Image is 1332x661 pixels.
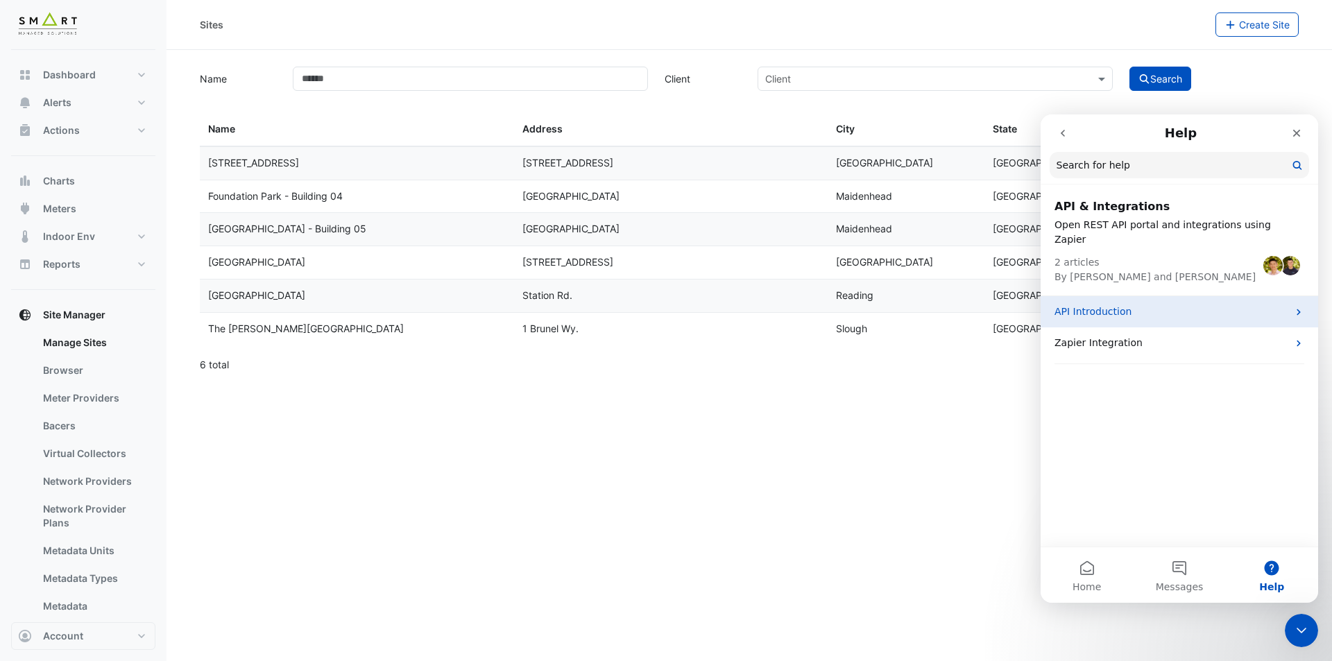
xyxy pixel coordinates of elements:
div: [GEOGRAPHIC_DATA] [836,155,976,171]
div: Sites [200,17,223,32]
div: Slough [836,321,976,337]
a: Browser [32,357,155,384]
span: City [836,123,855,135]
button: Indoor Env [11,223,155,250]
span: Address [522,123,563,135]
a: Metadata [32,592,155,620]
iframe: Intercom live chat [1285,614,1318,647]
button: Actions [11,117,155,144]
div: Reading [836,288,976,304]
div: [GEOGRAPHIC_DATA] [522,221,820,237]
div: Maidenhead [836,189,976,205]
app-icon: Charts [18,174,32,188]
a: Meters [32,620,155,648]
app-icon: Dashboard [18,68,32,82]
div: 6 total [200,347,1211,382]
button: Alerts [11,89,155,117]
span: Meters [43,202,76,216]
button: Create Site [1215,12,1299,37]
a: Meter Providers [32,384,155,412]
button: Reports [11,250,155,278]
button: Meters [11,195,155,223]
div: The [PERSON_NAME][GEOGRAPHIC_DATA] [208,321,506,337]
span: Create Site [1239,19,1290,31]
span: Reports [43,257,80,271]
div: [GEOGRAPHIC_DATA] [993,321,1133,337]
button: Account [11,622,155,650]
button: Dashboard [11,61,155,89]
app-icon: Meters [18,202,32,216]
span: State [993,123,1017,135]
a: Manage Sites [32,329,155,357]
a: Metadata Types [32,565,155,592]
div: [GEOGRAPHIC_DATA] [208,255,506,271]
div: [GEOGRAPHIC_DATA] - Building 05 [208,221,506,237]
span: Alerts [43,96,71,110]
a: Virtual Collectors [32,440,155,467]
span: Dashboard [43,68,96,82]
div: [STREET_ADDRESS] [208,155,506,171]
app-icon: Site Manager [18,308,32,322]
span: Actions [43,123,80,137]
div: [GEOGRAPHIC_DATA] [208,288,506,304]
button: Search [1129,67,1192,91]
div: 1 Brunel Wy. [522,321,820,337]
app-icon: Indoor Env [18,230,32,243]
a: Network Provider Plans [32,495,155,537]
a: Bacers [32,412,155,440]
div: [STREET_ADDRESS] [522,255,820,271]
button: Charts [11,167,155,195]
div: [GEOGRAPHIC_DATA] [522,189,820,205]
div: [GEOGRAPHIC_DATA] [993,288,1133,304]
app-icon: Actions [18,123,32,137]
span: Account [43,629,83,643]
div: [GEOGRAPHIC_DATA] [993,189,1133,205]
a: Metadata Units [32,537,155,565]
app-icon: Alerts [18,96,32,110]
div: [GEOGRAPHIC_DATA] [993,155,1133,171]
div: Foundation Park - Building 04 [208,189,506,205]
span: Charts [43,174,75,188]
label: Client [656,67,749,91]
span: Indoor Env [43,230,95,243]
span: Site Manager [43,308,105,322]
div: [GEOGRAPHIC_DATA] [993,221,1133,237]
button: Site Manager [11,301,155,329]
label: Name [191,67,284,91]
a: Network Providers [32,467,155,495]
div: Station Rd. [522,288,820,304]
div: [GEOGRAPHIC_DATA] [993,255,1133,271]
div: [GEOGRAPHIC_DATA] [836,255,976,271]
span: Name [208,123,235,135]
iframe: Intercom live chat [1041,114,1318,603]
div: Maidenhead [836,221,976,237]
app-icon: Reports [18,257,32,271]
div: [STREET_ADDRESS] [522,155,820,171]
img: Company Logo [17,11,79,39]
